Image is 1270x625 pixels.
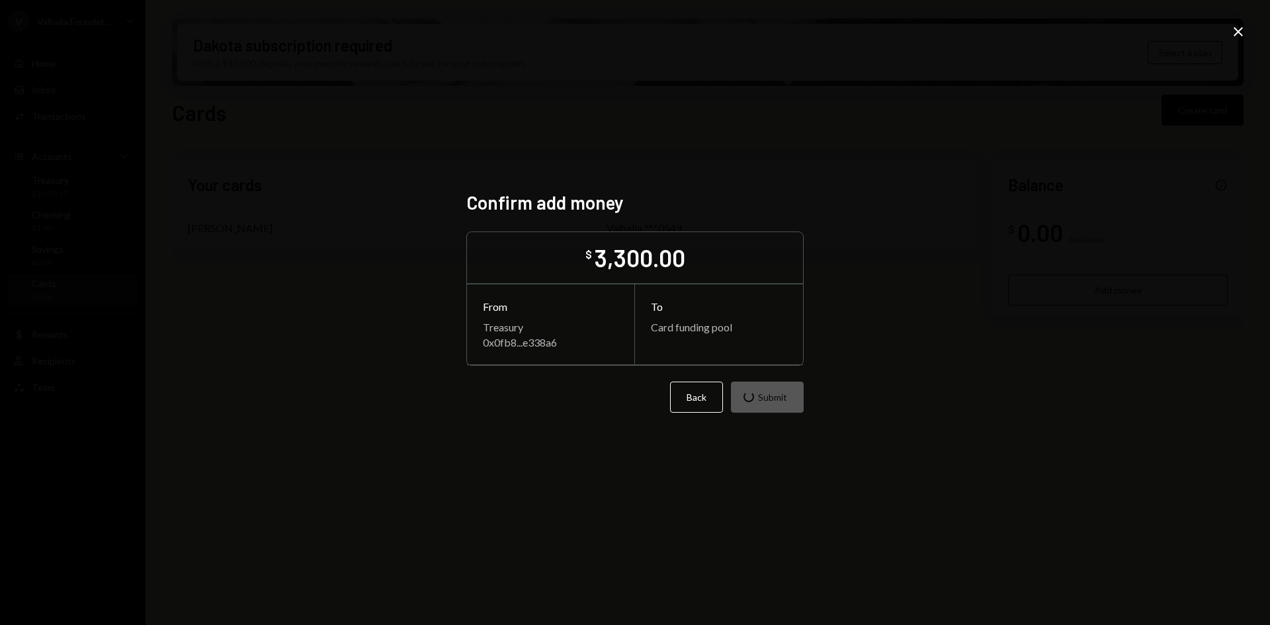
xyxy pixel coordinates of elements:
div: Treasury [483,321,618,333]
div: To [651,300,787,313]
div: Card funding pool [651,321,787,333]
h2: Confirm add money [466,190,804,216]
div: From [483,300,618,313]
div: $ [585,248,592,261]
div: 0x0fb8...e338a6 [483,336,618,349]
button: Back [670,382,723,413]
div: 3,300.00 [595,243,685,272]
